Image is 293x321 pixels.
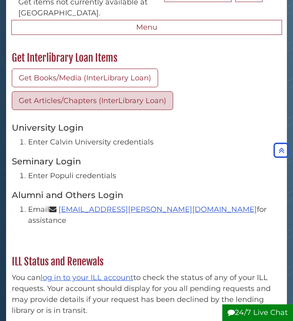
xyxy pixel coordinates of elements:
[8,255,286,268] h2: ILL Status and Renewals
[12,91,173,110] a: Get Articles/Chapters (InterLibrary Loan)
[12,69,158,87] a: Get Books/Media (InterLibrary Loan)
[28,170,282,181] li: Enter Populi credentials
[28,204,282,226] li: Email for assistance
[12,122,282,133] h3: University Login
[8,52,286,65] h2: Get Interlibrary Loan Items
[12,156,282,166] h3: Seminary Login
[11,20,282,35] button: Menu
[271,146,291,155] a: Back to Top
[12,190,282,200] h3: Alumni and Others Login
[28,137,282,148] li: Enter Calvin University credentials
[59,205,257,214] a: [EMAIL_ADDRESS][PERSON_NAME][DOMAIN_NAME]
[222,304,293,321] button: 24/7 Live Chat
[12,272,282,316] p: You can to check the status of any of your ILL requests. Your account should display for you all ...
[41,273,133,282] a: log in to your ILL account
